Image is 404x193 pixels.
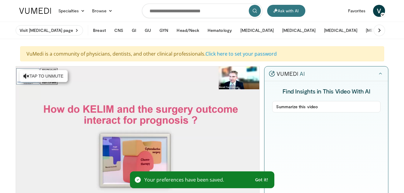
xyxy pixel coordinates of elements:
button: GYN [156,24,172,36]
a: Favorites [344,5,369,17]
span: Got it! [255,177,268,182]
button: CNS [111,24,127,36]
button: [MEDICAL_DATA] [320,24,361,36]
h4: Find Insights in This Video With AI [272,87,381,95]
a: V [373,5,385,17]
button: GI [128,24,140,36]
button: Head/Neck [173,24,203,36]
img: VuMedi Logo [19,8,51,14]
img: vumedi-ai-logo.v2.svg [269,71,304,77]
button: Hematology [204,24,236,36]
div: VuMedi is a community of physicians, dentists, and other clinical professionals. [20,46,384,61]
button: Breast [89,24,109,36]
button: Tap to unmute [20,70,68,82]
button: GU [141,24,155,36]
button: [MEDICAL_DATA] [362,24,403,36]
input: Search topics, interventions [142,4,262,18]
button: [MEDICAL_DATA] [279,24,319,36]
a: Specialties [55,5,89,17]
a: Click here to set your password [205,51,277,57]
button: Summarize this video [272,101,381,112]
button: [MEDICAL_DATA] [237,24,277,36]
p: Your preferences have been saved. [144,176,224,183]
a: Visit [MEDICAL_DATA] page [16,25,83,35]
a: Browse [88,5,116,17]
button: Ask with AI [267,5,305,17]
